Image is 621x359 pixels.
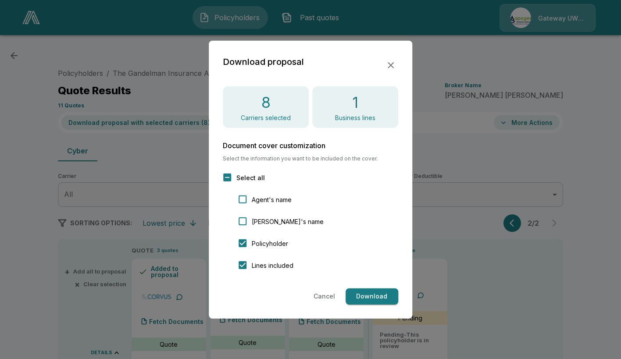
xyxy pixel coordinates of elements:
[352,93,358,111] h4: 1
[236,173,265,182] span: Select all
[346,288,398,305] button: Download
[310,288,339,305] button: Cancel
[241,115,291,121] p: Carriers selected
[261,93,271,111] h4: 8
[252,261,293,270] span: Lines included
[223,142,398,149] h6: Document cover customization
[335,115,375,121] p: Business lines
[223,54,304,68] h2: Download proposal
[252,217,324,226] span: [PERSON_NAME]'s name
[252,195,292,204] span: Agent's name
[223,156,398,161] span: Select the information you want to be included on the cover.
[252,239,288,248] span: Policyholder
